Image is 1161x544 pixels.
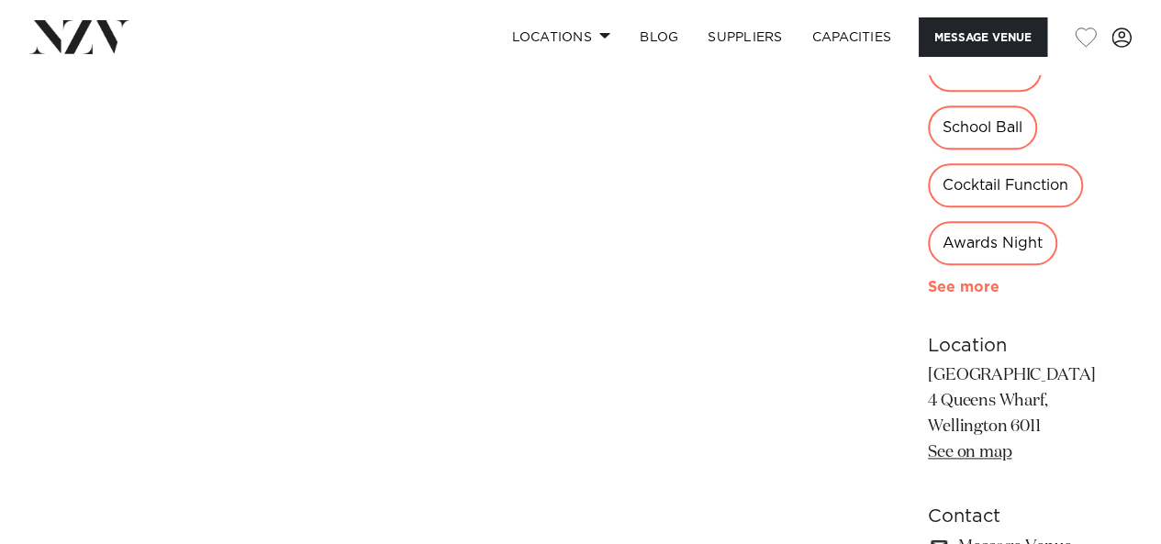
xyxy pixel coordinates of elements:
[928,503,1127,530] h6: Contact
[625,17,693,57] a: BLOG
[928,332,1127,360] h6: Location
[497,17,625,57] a: Locations
[928,105,1037,150] div: School Ball
[919,17,1047,57] button: Message Venue
[928,363,1127,466] p: [GEOGRAPHIC_DATA] 4 Queens Wharf, Wellington 6011
[798,17,907,57] a: Capacities
[29,20,129,53] img: nzv-logo.png
[928,163,1083,207] div: Cocktail Function
[693,17,797,57] a: SUPPLIERS
[928,444,1011,461] a: See on map
[928,221,1057,265] div: Awards Night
